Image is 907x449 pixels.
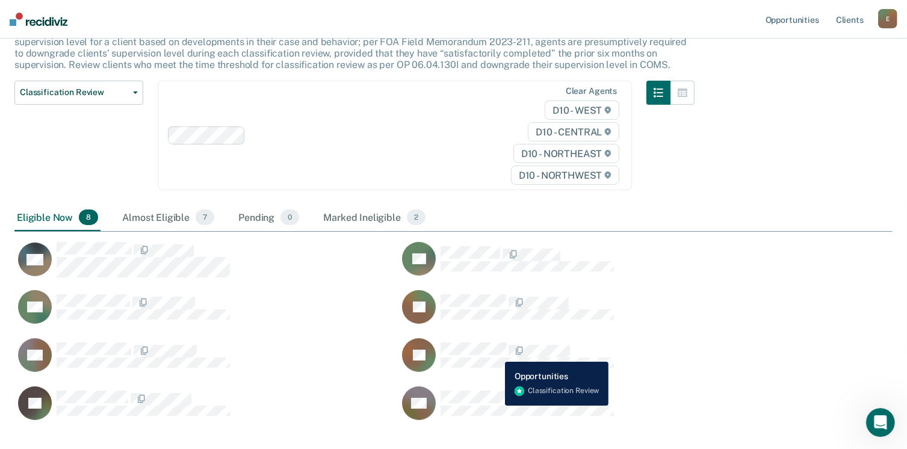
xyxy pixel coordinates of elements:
iframe: Intercom live chat [866,408,895,437]
span: Classification Review [20,87,128,98]
div: Eligible Now8 [14,205,101,231]
div: CaseloadOpportunityCell-0962440 [14,290,398,338]
img: Recidiviz [10,13,67,26]
div: CaseloadOpportunityCell-0619157 [398,241,782,290]
div: CaseloadOpportunityCell-0635542 [14,338,398,386]
span: 2 [407,209,426,225]
div: CaseloadOpportunityCell-0828564 [398,386,782,434]
span: D10 - NORTHWEST [511,166,619,185]
button: Classification Review [14,81,143,105]
div: CaseloadOpportunityCell-0789681 [398,290,782,338]
div: CaseloadOpportunityCell-0348199 [398,338,782,386]
span: 0 [280,209,299,225]
div: Clear agents [566,86,617,96]
div: Pending0 [236,205,302,231]
div: Almost Eligible7 [120,205,217,231]
div: CaseloadOpportunityCell-0824791 [14,241,398,290]
button: E [878,9,897,28]
span: D10 - CENTRAL [528,122,619,141]
span: D10 - NORTHEAST [513,144,619,163]
span: 8 [79,209,98,225]
span: 7 [196,209,214,225]
p: This alert helps staff identify clients due or overdue for a classification review, which are gen... [14,13,687,71]
span: D10 - WEST [545,101,619,120]
div: CaseloadOpportunityCell-0831846 [14,386,398,434]
div: Marked Ineligible2 [321,205,428,231]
